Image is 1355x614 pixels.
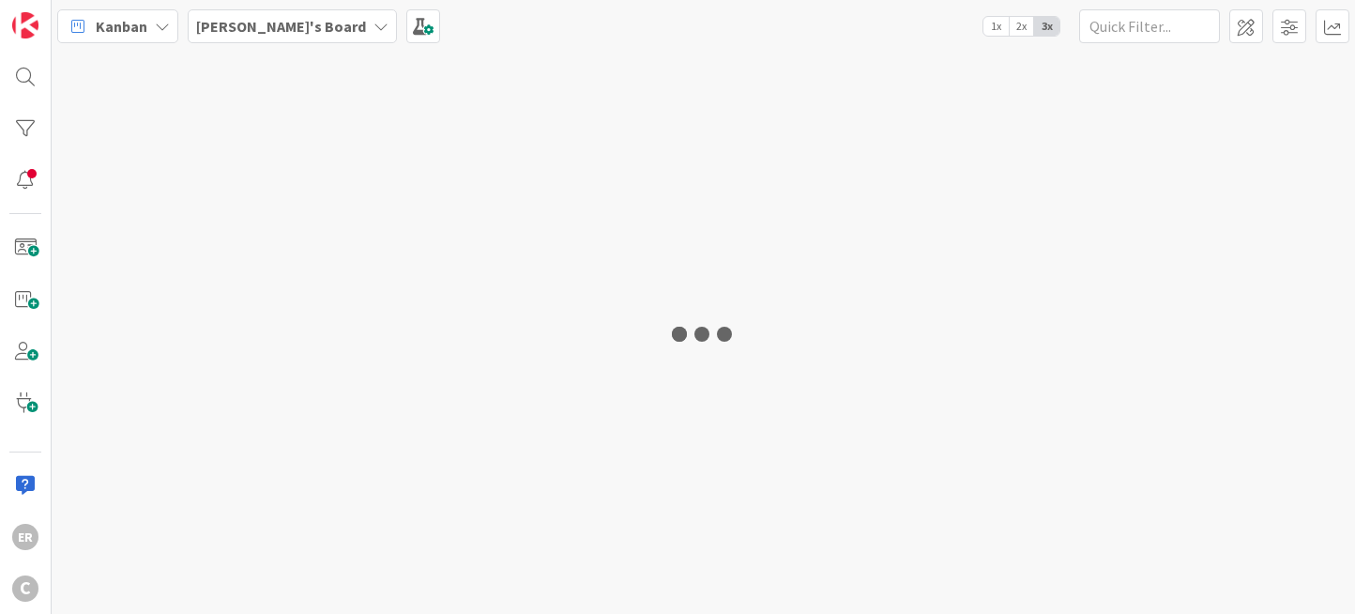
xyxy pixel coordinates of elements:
[196,17,366,36] b: [PERSON_NAME]'s Board
[12,524,38,550] div: ER
[12,12,38,38] img: Visit kanbanzone.com
[1034,17,1059,36] span: 3x
[96,15,147,38] span: Kanban
[983,17,1009,36] span: 1x
[1009,17,1034,36] span: 2x
[1079,9,1220,43] input: Quick Filter...
[12,576,38,602] div: C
